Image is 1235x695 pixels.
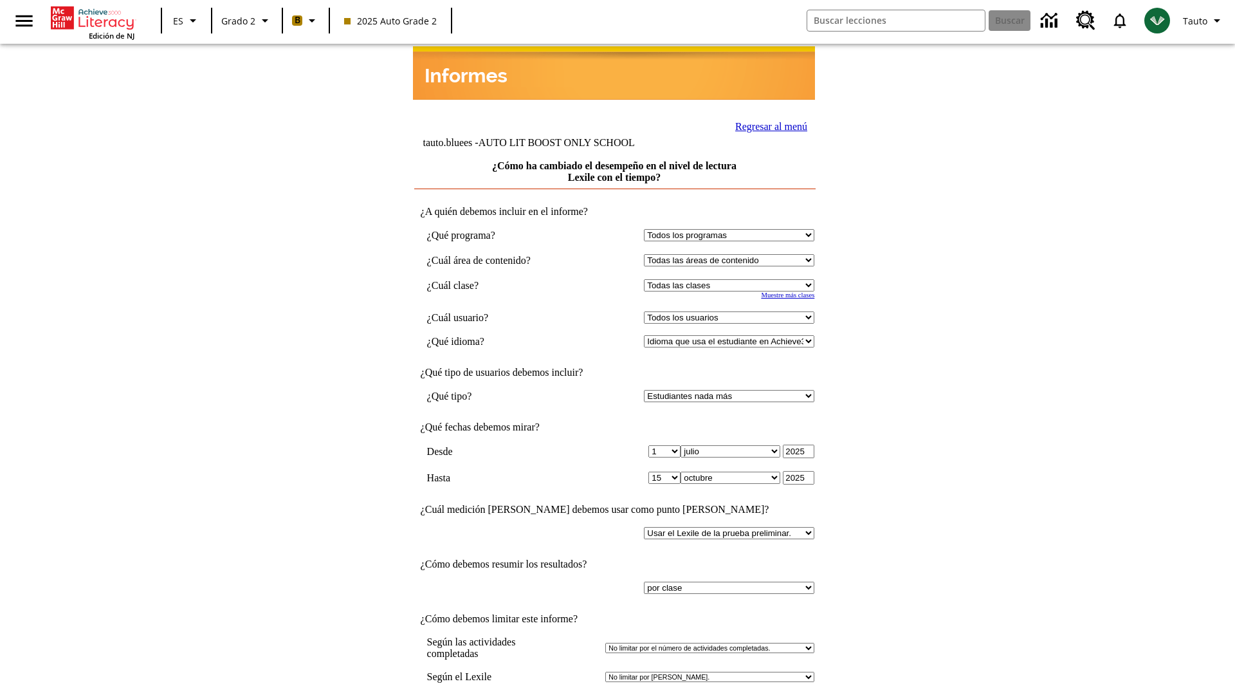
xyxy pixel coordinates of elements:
a: Regresar al menú [735,121,807,132]
span: ES [173,14,183,28]
td: ¿Qué fechas debemos mirar? [414,422,815,433]
span: Tauto [1183,14,1207,28]
button: Perfil/Configuración [1178,9,1230,32]
td: tauto.bluees - [423,137,659,149]
span: 2025 Auto Grade 2 [344,14,437,28]
a: Centro de información [1033,3,1068,39]
button: Escoja un nuevo avatar [1137,4,1178,37]
td: ¿Cuál clase? [427,279,571,292]
button: Boost El color de la clase es anaranjado claro. Cambiar el color de la clase. [287,9,325,32]
td: Según el Lexile [427,671,603,683]
input: Buscar campo [807,10,985,31]
td: ¿Qué tipo? [427,390,571,402]
td: ¿Cuál medición [PERSON_NAME] debemos usar como punto [PERSON_NAME]? [414,504,815,515]
span: Edición de NJ [89,31,134,41]
img: header [413,46,815,100]
nobr: AUTO LIT BOOST ONLY SCHOOL [479,137,635,148]
a: Centro de recursos, Se abrirá en una pestaña nueva. [1068,3,1103,38]
button: Abrir el menú lateral [5,2,43,40]
img: avatar image [1144,8,1170,33]
a: ¿Cómo ha cambiado el desempeño en el nivel de lectura Lexile con el tiempo? [492,160,736,183]
td: ¿Qué tipo de usuarios debemos incluir? [414,367,815,378]
button: Grado: Grado 2, Elige un grado [216,9,278,32]
td: Según las actividades completadas [427,636,603,660]
td: Hasta [427,471,571,485]
div: Portada [51,4,134,41]
td: Desde [427,445,571,458]
td: ¿Cómo debemos resumir los resultados? [414,559,815,570]
a: Notificaciones [1103,4,1137,37]
span: B [295,12,300,28]
td: ¿Cuál usuario? [427,311,571,324]
td: ¿Qué idioma? [427,335,571,347]
td: ¿Qué programa? [427,229,571,241]
td: ¿Cómo debemos limitar este informe? [414,613,815,625]
span: Grado 2 [221,14,255,28]
button: Lenguaje: ES, Selecciona un idioma [166,9,207,32]
nobr: ¿Cuál área de contenido? [427,255,531,266]
a: Muestre más clases [761,292,814,299]
td: ¿A quién debemos incluir en el informe? [414,206,815,218]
